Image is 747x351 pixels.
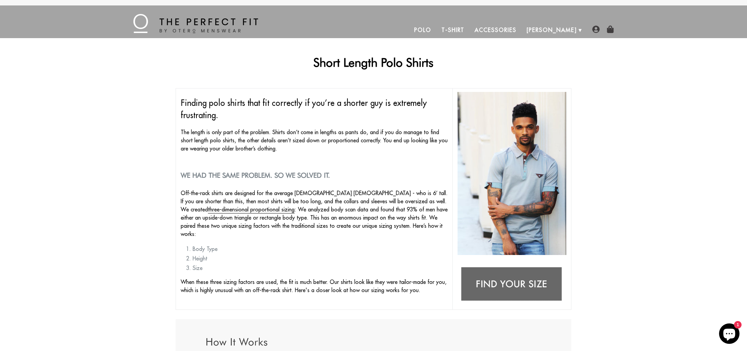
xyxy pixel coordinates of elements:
a: Polo [409,22,436,38]
li: Body Type [193,245,448,253]
a: T-Shirt [436,22,469,38]
h1: Short Length Polo Shirts [176,55,572,69]
li: Size [193,264,448,272]
a: [PERSON_NAME] [522,22,582,38]
img: user-account-icon.png [592,26,600,33]
p: When these three sizing factors are used, the fit is much better. Our shirts look like they were ... [181,278,448,294]
span: Off-the-rack shirts are designed for the average [DEMOGRAPHIC_DATA] [DEMOGRAPHIC_DATA] - who is 6... [181,190,448,237]
inbox-online-store-chat: Shopify online store chat [717,323,742,346]
img: Find your size: tshirts for short guys [458,263,566,306]
a: three-dimensional proportional sizing [208,206,295,213]
img: short length polo shirts [458,92,566,255]
p: The length is only part of the problem. Shirts don’t come in lengths as pants do, and if you do m... [181,128,448,153]
img: shopping-bag-icon.png [607,26,614,33]
a: Accessories [469,22,521,38]
li: Height [193,254,448,262]
h2: We had the same problem. So we solved it. [181,171,448,179]
img: The Perfect Fit - by Otero Menswear - Logo [133,14,258,33]
span: Finding polo shirts that fit correctly if you’re a shorter guy is extremely frustrating. [181,98,427,120]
